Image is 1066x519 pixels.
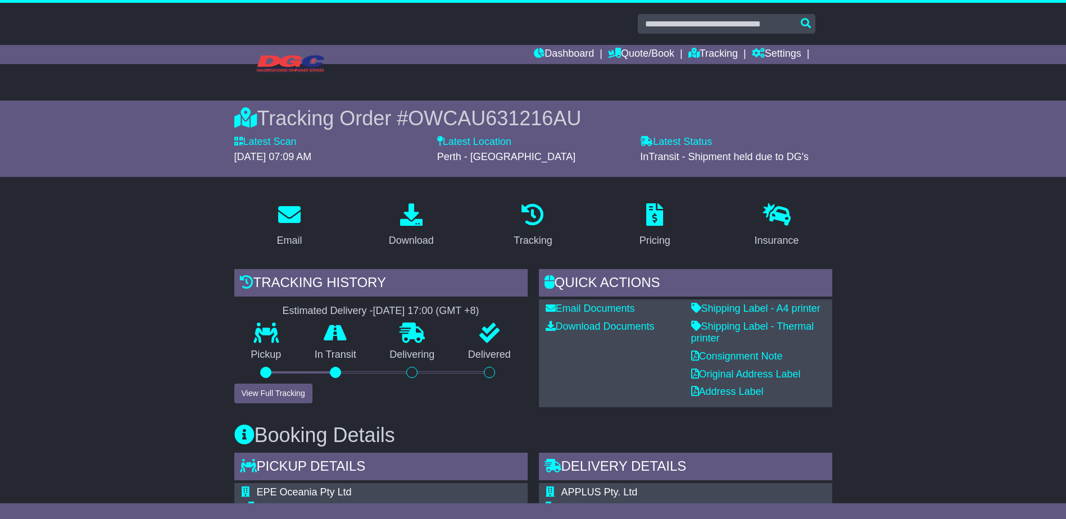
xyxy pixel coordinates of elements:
[691,303,820,314] a: Shipping Label - A4 printer
[257,502,311,513] span: Commercial
[688,45,738,64] a: Tracking
[437,151,575,162] span: Perth - [GEOGRAPHIC_DATA]
[234,349,298,361] p: Pickup
[632,199,678,252] a: Pricing
[257,486,352,498] span: EPE Oceania Pty Ltd
[561,502,778,514] div: Delivery
[539,269,832,299] div: Quick Actions
[276,233,302,248] div: Email
[561,486,638,498] span: APPLUS Pty. Ltd
[534,45,594,64] a: Dashboard
[437,136,511,148] label: Latest Location
[234,305,528,317] div: Estimated Delivery -
[408,107,581,130] span: OWCAU631216AU
[546,303,635,314] a: Email Documents
[747,199,806,252] a: Insurance
[234,384,312,403] button: View Full Tracking
[234,136,297,148] label: Latest Scan
[234,151,312,162] span: [DATE] 07:09 AM
[506,199,559,252] a: Tracking
[451,349,528,361] p: Delivered
[234,424,832,447] h3: Booking Details
[561,502,615,513] span: Commercial
[389,233,434,248] div: Download
[382,199,441,252] a: Download
[691,386,764,397] a: Address Label
[640,136,712,148] label: Latest Status
[639,233,670,248] div: Pricing
[640,151,809,162] span: InTransit - Shipment held due to DG's
[691,321,814,344] a: Shipping Label - Thermal printer
[234,453,528,483] div: Pickup Details
[234,269,528,299] div: Tracking history
[373,305,479,317] div: [DATE] 17:00 (GMT +8)
[257,502,473,514] div: Pickup
[514,233,552,248] div: Tracking
[269,199,309,252] a: Email
[691,350,783,362] a: Consignment Note
[234,106,832,130] div: Tracking Order #
[752,45,801,64] a: Settings
[546,321,655,332] a: Download Documents
[755,233,799,248] div: Insurance
[373,349,452,361] p: Delivering
[691,368,801,380] a: Original Address Label
[539,453,832,483] div: Delivery Details
[298,349,373,361] p: In Transit
[608,45,674,64] a: Quote/Book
